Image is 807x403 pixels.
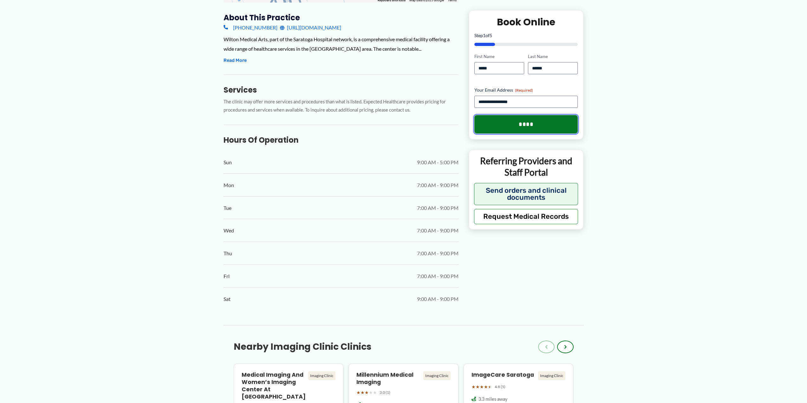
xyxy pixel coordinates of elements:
[564,343,567,351] span: ›
[472,383,476,391] span: ★
[369,388,373,397] span: ★
[417,294,459,304] span: 9:00 AM - 9:00 PM
[417,180,459,190] span: 7:00 AM - 9:00 PM
[417,226,459,235] span: 7:00 AM - 9:00 PM
[515,88,533,93] span: (Required)
[545,343,548,351] span: ‹
[474,183,578,205] button: Send orders and clinical documents
[484,383,488,391] span: ★
[224,98,459,115] p: The clinic may offer more services and procedures than what is listed. Expected Healthcare provid...
[224,13,459,23] h3: About this practice
[380,389,390,396] span: 3.0 (1)
[538,341,555,353] button: ‹
[476,383,480,391] span: ★
[472,371,536,379] h4: ImageCare Saratoga
[474,54,524,60] label: First Name
[242,371,306,400] h4: Medical Imaging and Women’s Imaging Center at [GEOGRAPHIC_DATA]
[423,371,451,380] div: Imaging Clinic
[488,383,492,391] span: ★
[224,249,232,258] span: Thu
[224,135,459,145] h3: Hours of Operation
[474,33,578,38] p: Step of
[373,388,377,397] span: ★
[280,23,341,32] a: [URL][DOMAIN_NAME]
[224,226,234,235] span: Wed
[474,87,578,93] label: Your Email Address
[361,388,365,397] span: ★
[224,271,230,281] span: Fri
[557,341,574,353] button: ›
[417,158,459,167] span: 9:00 AM - 5:00 PM
[224,294,231,304] span: Sat
[490,33,492,38] span: 5
[528,54,578,60] label: Last Name
[417,271,459,281] span: 7:00 AM - 9:00 PM
[224,57,247,64] button: Read More
[417,249,459,258] span: 7:00 AM - 9:00 PM
[417,203,459,213] span: 7:00 AM - 9:00 PM
[365,388,369,397] span: ★
[224,85,459,95] h3: Services
[474,209,578,224] button: Request Medical Records
[356,371,421,386] h4: Millennium Medical Imaging
[478,396,507,402] span: 3.3 miles away
[480,383,484,391] span: ★
[474,155,578,178] p: Referring Providers and Staff Portal
[224,35,459,53] div: Wilton Medical Arts, part of the Saratoga Hospital network, is a comprehensive medical facility o...
[538,371,565,380] div: Imaging Clinic
[474,16,578,28] h2: Book Online
[224,23,277,32] a: [PHONE_NUMBER]
[224,158,232,167] span: Sun
[224,203,231,213] span: Tue
[495,383,505,390] span: 4.8 (5)
[224,180,234,190] span: Mon
[356,388,361,397] span: ★
[483,33,485,38] span: 1
[234,341,371,353] h3: Nearby Imaging Clinic Clinics
[308,371,335,380] div: Imaging Clinic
